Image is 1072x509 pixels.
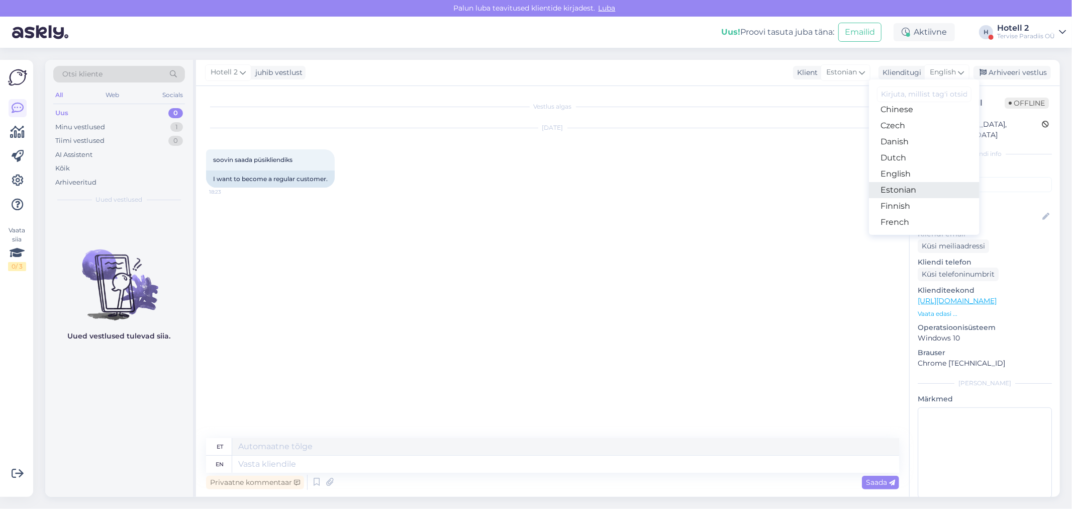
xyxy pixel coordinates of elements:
span: Luba [596,4,619,13]
div: AI Assistent [55,150,92,160]
div: Proovi tasuta juba täna: [721,26,834,38]
a: Estonian [869,182,980,198]
p: Uued vestlused tulevad siia. [68,331,171,342]
div: Web [104,89,122,102]
span: Otsi kliente [62,69,103,79]
p: Brauser [918,348,1052,358]
div: Vaata siia [8,226,26,271]
span: Hotell 2 [211,67,238,78]
span: soovin saada püsikliendiks [213,156,293,163]
div: Küsi telefoninumbrit [918,268,999,281]
input: Lisa nimi [918,211,1040,222]
img: Askly Logo [8,68,27,87]
div: et [217,438,223,455]
div: Socials [160,89,185,102]
div: 0 / 3 [8,262,26,271]
div: 0 [168,108,183,118]
p: Kliendi tag'id [918,164,1052,175]
span: Estonian [826,67,857,78]
div: [DATE] [206,123,899,132]
button: Emailid [838,23,882,42]
div: Küsi meiliaadressi [918,239,989,253]
div: Privaatne kommentaar [206,476,304,489]
a: English [869,166,980,182]
b: Uus! [721,27,740,37]
a: [URL][DOMAIN_NAME] [918,296,997,305]
span: Uued vestlused [96,195,143,204]
a: Dutch [869,150,980,166]
p: Kliendi nimi [918,196,1052,207]
div: Uus [55,108,68,118]
a: Czech [869,118,980,134]
div: 1 [170,122,183,132]
p: Vaata edasi ... [918,309,1052,318]
p: Kliendi telefon [918,257,1052,268]
p: Windows 10 [918,333,1052,344]
div: Minu vestlused [55,122,105,132]
div: All [53,89,65,102]
div: Klient [793,67,818,78]
div: Aktiivne [894,23,955,41]
div: Hotell 2 [997,24,1055,32]
div: Arhiveeri vestlus [973,66,1051,79]
div: Klienditugi [879,67,921,78]
a: Finnish [869,198,980,214]
a: French [869,214,980,230]
input: Lisa tag [918,177,1052,192]
p: Chrome [TECHNICAL_ID] [918,358,1052,369]
p: Operatsioonisüsteem [918,322,1052,333]
span: Saada [866,478,895,487]
p: Klienditeekond [918,285,1052,296]
span: English [930,67,956,78]
div: en [216,456,224,473]
div: Kliendi info [918,149,1052,158]
div: Tiimi vestlused [55,136,105,146]
span: Offline [1005,98,1049,109]
div: H [979,25,993,39]
div: Vestlus algas [206,102,899,111]
div: Kõik [55,163,70,174]
a: German [869,230,980,246]
div: Tervise Paradiis OÜ [997,32,1055,40]
div: Arhiveeritud [55,178,96,188]
div: juhib vestlust [251,67,303,78]
p: Märkmed [918,394,1052,404]
div: [GEOGRAPHIC_DATA], [GEOGRAPHIC_DATA] [921,119,1042,140]
span: 18:23 [209,188,247,196]
div: 0 [168,136,183,146]
a: Danish [869,134,980,150]
input: Kirjuta, millist tag'i otsid [877,87,971,102]
div: I want to become a regular customer. [206,171,335,188]
p: Kliendi email [918,229,1052,239]
a: Chinese [869,102,980,118]
img: No chats [45,231,193,322]
a: Hotell 2Tervise Paradiis OÜ [997,24,1066,40]
div: [PERSON_NAME] [918,379,1052,388]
